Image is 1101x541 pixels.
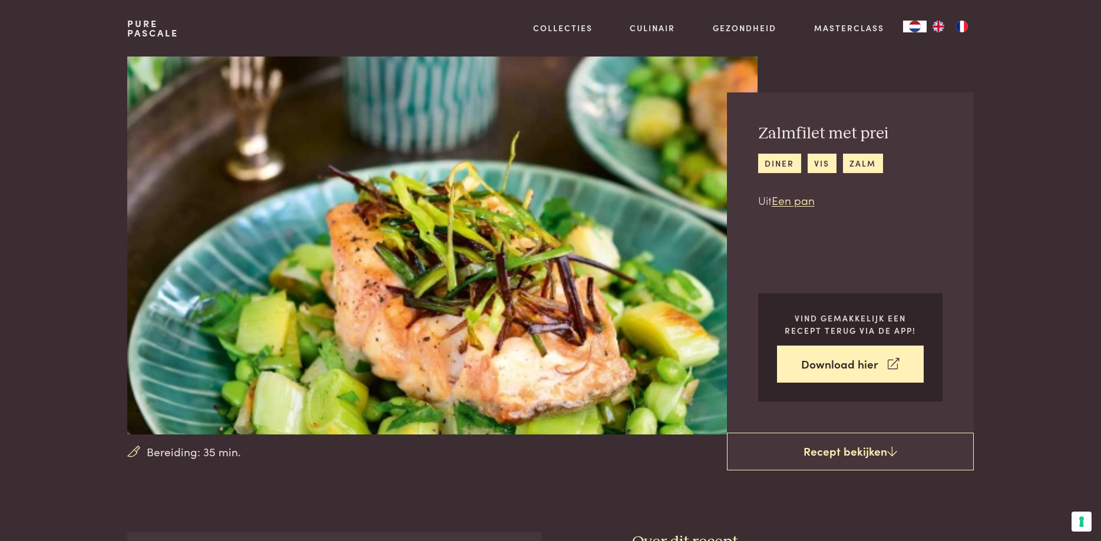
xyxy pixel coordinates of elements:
a: NL [903,21,927,32]
a: Culinair [630,22,675,34]
a: vis [808,154,837,173]
a: diner [758,154,801,173]
a: zalm [843,154,883,173]
img: Zalmfilet met prei [127,57,757,434]
a: Collecties [533,22,593,34]
a: Masterclass [814,22,884,34]
p: Uit [758,192,888,209]
span: Bereiding: 35 min. [147,443,241,460]
p: Vind gemakkelijk een recept terug via de app! [777,312,924,336]
a: Gezondheid [713,22,776,34]
a: Recept bekijken [727,433,974,470]
a: Download hier [777,346,924,383]
a: EN [927,21,950,32]
a: PurePascale [127,19,178,38]
button: Uw voorkeuren voor toestemming voor trackingtechnologieën [1072,512,1092,532]
aside: Language selected: Nederlands [903,21,974,32]
a: Een pan [772,192,815,208]
ul: Language list [927,21,974,32]
a: FR [950,21,974,32]
div: Language [903,21,927,32]
h2: Zalmfilet met prei [758,124,888,144]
